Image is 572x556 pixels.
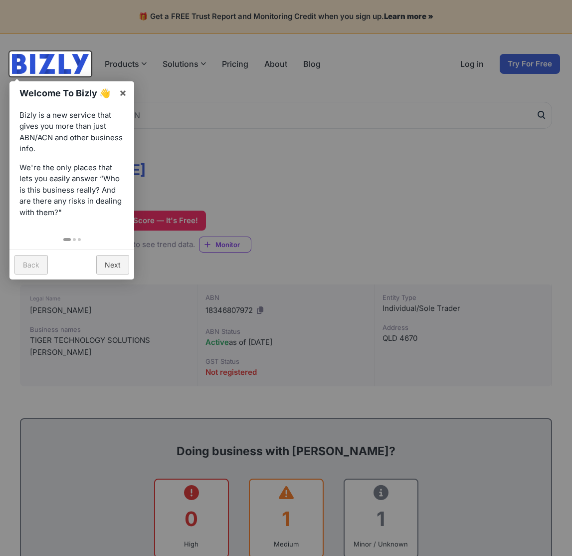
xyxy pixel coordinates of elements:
a: × [112,81,134,104]
p: Bizly is a new service that gives you more than just ABN/ACN and other business info. [19,110,124,155]
a: Back [14,255,48,275]
a: Next [96,255,129,275]
p: We're the only places that lets you easily answer “Who is this business really? And are there any... [19,162,124,219]
h1: Welcome To Bizly 👋 [19,86,114,100]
